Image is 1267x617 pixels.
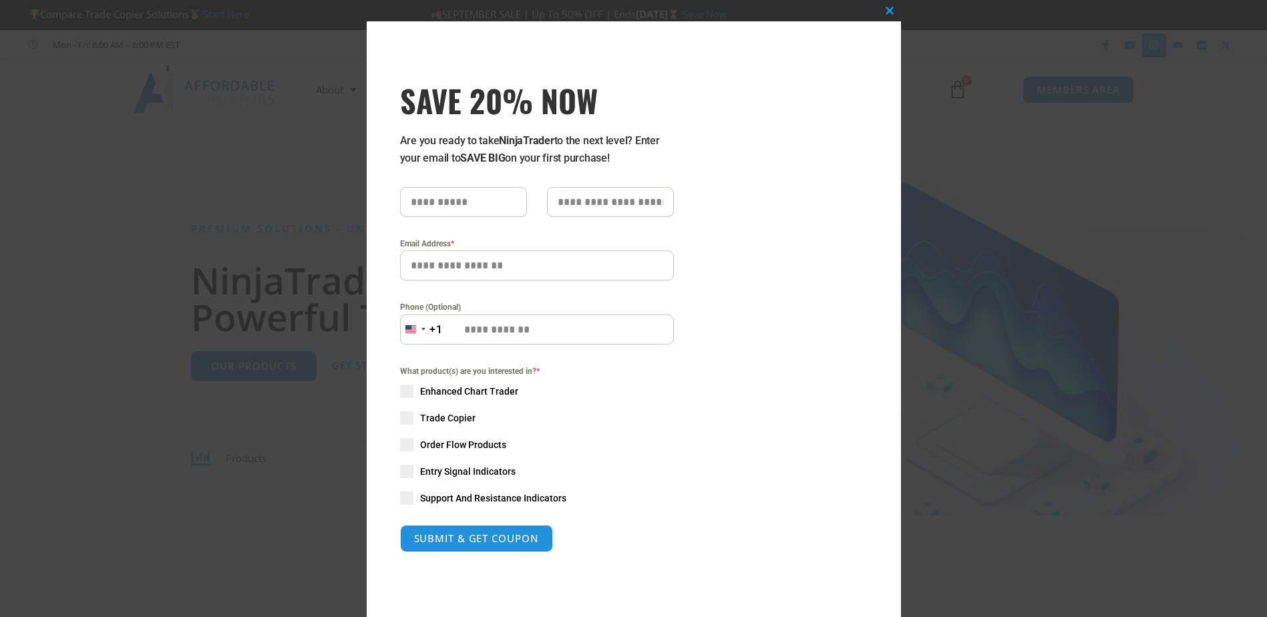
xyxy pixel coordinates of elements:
span: Support And Resistance Indicators [420,491,566,505]
span: Enhanced Chart Trader [420,385,518,398]
label: Email Address [400,237,674,250]
label: Entry Signal Indicators [400,465,674,478]
span: Entry Signal Indicators [420,465,516,478]
label: Trade Copier [400,411,674,425]
h3: SAVE 20% NOW [400,81,674,119]
div: +1 [429,321,443,339]
label: Phone (Optional) [400,300,674,314]
button: SUBMIT & GET COUPON [400,525,553,552]
p: Are you ready to take to the next level? Enter your email to on your first purchase! [400,132,674,167]
label: Order Flow Products [400,438,674,451]
iframe: Intercom live chat [1222,572,1254,604]
span: Trade Copier [420,411,476,425]
button: Selected country [400,315,443,345]
label: Support And Resistance Indicators [400,491,674,505]
label: Enhanced Chart Trader [400,385,674,398]
strong: NinjaTrader [499,134,554,147]
span: Order Flow Products [420,438,506,451]
strong: SAVE BIG [460,152,505,164]
span: What product(s) are you interested in? [400,365,674,378]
